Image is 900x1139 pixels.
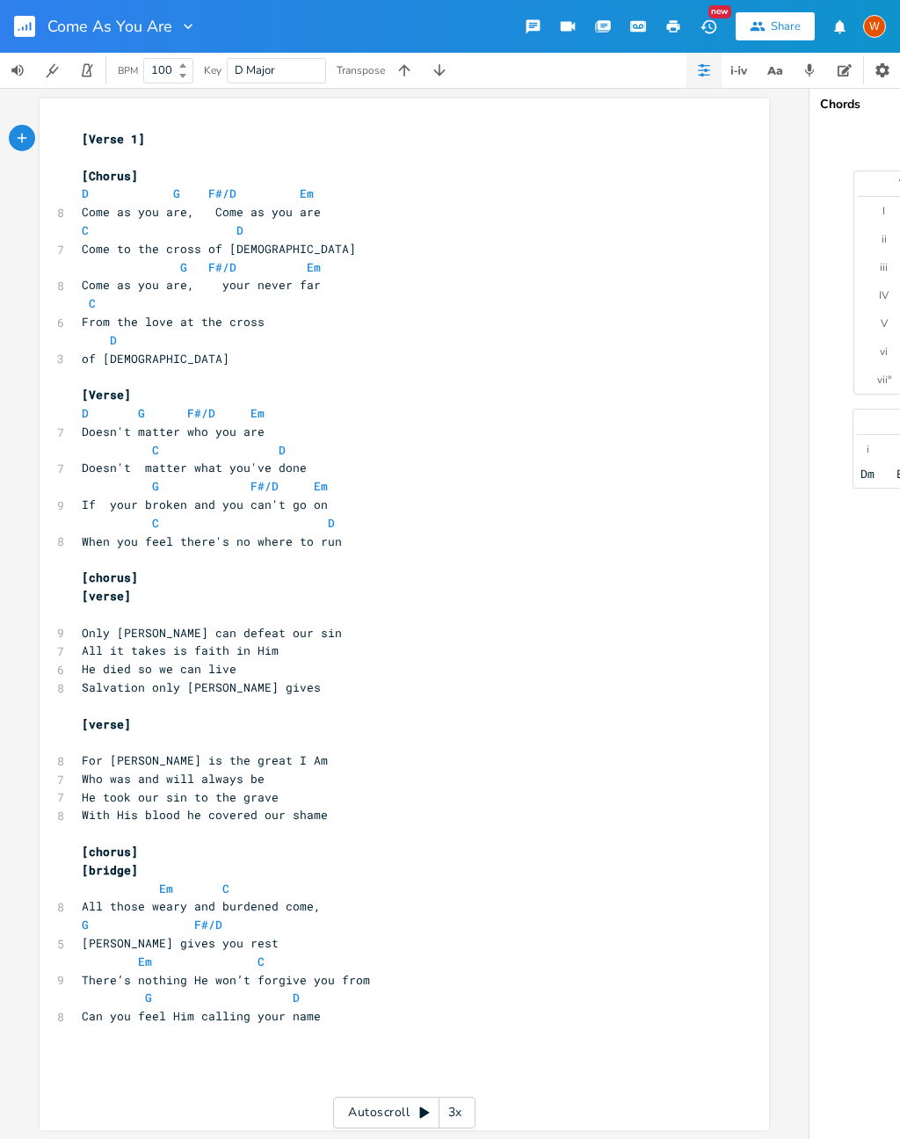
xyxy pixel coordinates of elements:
[333,1097,475,1128] div: Autoscroll
[89,295,96,311] span: C
[152,515,159,531] span: C
[208,185,236,201] span: F#/D
[82,314,265,330] span: From the love at the cross
[235,62,275,78] span: D Major
[82,716,131,732] span: [verse]
[110,332,117,348] span: D
[82,679,321,695] span: Salvation only [PERSON_NAME] gives
[138,954,152,969] span: Em
[881,316,888,330] div: V
[118,66,138,76] div: BPM
[82,807,328,823] span: With His blood he covered our shame
[82,972,370,988] span: There’s nothing He won’t forgive you from
[337,65,385,76] div: Transpose
[82,533,342,549] span: When you feel there's no where to run
[82,405,89,421] span: D
[152,442,159,458] span: C
[877,373,891,387] div: vii°
[82,771,265,787] span: Who was and will always be
[82,661,236,677] span: He died so we can live
[82,642,279,658] span: All it takes is faith in Him
[863,15,886,38] div: Worship Pastor
[47,18,172,34] span: Come As You Are
[173,185,180,201] span: G
[771,18,801,34] div: Share
[180,259,187,275] span: G
[691,11,726,42] button: New
[82,862,138,878] span: [bridge]
[250,405,265,421] span: Em
[145,990,152,1005] span: G
[152,478,159,494] span: G
[194,917,222,932] span: F#/D
[187,405,215,421] span: F#/D
[867,442,869,456] div: i
[82,917,89,932] span: G
[208,259,236,275] span: F#/D
[236,222,243,238] span: D
[82,625,342,641] span: Only [PERSON_NAME] can defeat our sin
[82,424,265,439] span: Doesn't matter who you are
[279,442,286,458] span: D
[736,12,815,40] button: Share
[300,185,314,201] span: Em
[82,204,321,220] span: Come as you are, Come as you are
[82,935,279,951] span: [PERSON_NAME] gives you rest
[328,515,335,531] span: D
[882,232,887,246] div: ii
[439,1097,471,1128] div: 3x
[82,460,307,475] span: Doesn't matter what you've done
[307,259,321,275] span: Em
[82,277,321,293] span: Come as you are, your never far
[82,1008,321,1024] span: Can you feel Him calling your name
[882,204,885,218] div: I
[82,752,328,768] span: For [PERSON_NAME] is the great I Am
[82,241,356,257] span: Come to the cross of [DEMOGRAPHIC_DATA]
[82,222,89,238] span: C
[860,467,875,481] div: Dm
[880,260,888,274] div: iii
[82,168,138,184] span: [Chorus]
[82,588,131,604] span: [verse]
[82,898,321,914] span: All those weary and burdened come,
[138,405,145,421] span: G
[82,351,229,366] span: of [DEMOGRAPHIC_DATA]
[204,65,221,76] div: Key
[250,478,279,494] span: F#/D
[159,881,173,896] span: Em
[314,478,328,494] span: Em
[258,954,265,969] span: C
[82,497,328,512] span: If your broken and you can't go on
[880,345,888,359] div: vi
[82,569,138,585] span: [chorus]
[82,387,131,403] span: [Verse]
[82,844,138,860] span: [chorus]
[879,288,889,302] div: IV
[82,789,279,805] span: He took our sin to the grave
[82,131,145,147] span: [Verse 1]
[863,6,886,47] button: W
[293,990,300,1005] span: D
[222,881,229,896] span: C
[82,185,89,201] span: D
[708,5,731,18] div: New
